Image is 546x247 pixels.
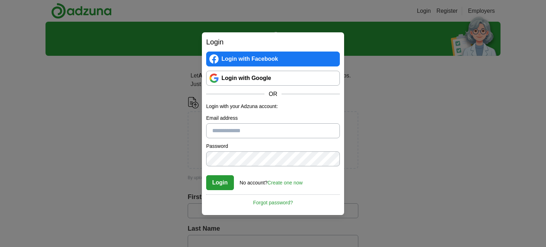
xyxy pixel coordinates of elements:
a: Forgot password? [206,194,340,206]
button: Login [206,175,234,190]
label: Email address [206,114,340,122]
div: No account? [240,175,303,187]
a: Create one now [268,180,303,186]
p: Login with your Adzuna account: [206,103,340,110]
a: Login with Google [206,71,340,86]
span: OR [264,90,282,98]
label: Password [206,143,340,150]
a: Login with Facebook [206,52,340,66]
h2: Login [206,37,340,47]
